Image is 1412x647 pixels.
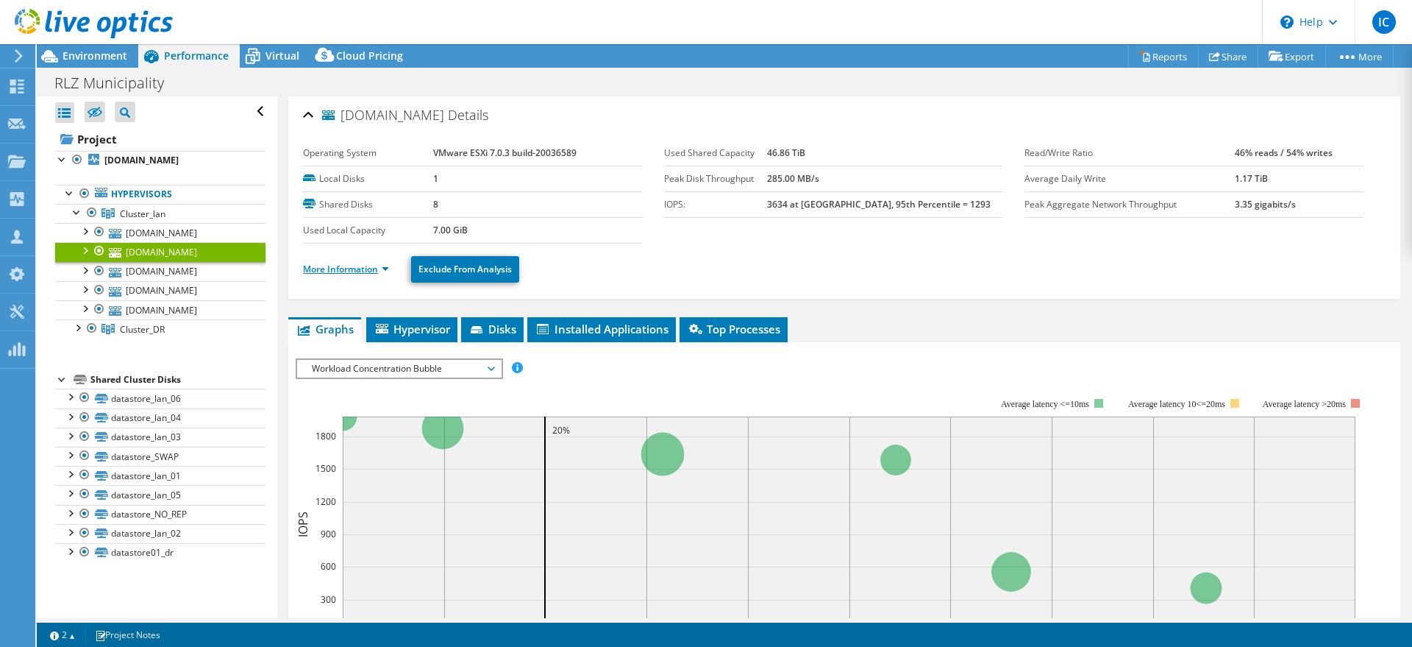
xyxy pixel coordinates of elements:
svg: \n [1280,15,1294,29]
label: Shared Disks [303,197,433,212]
span: Top Processes [687,322,780,336]
a: [DOMAIN_NAME] [55,242,265,261]
b: 3.35 gigabits/s [1235,198,1296,211]
label: Operating System [303,146,433,160]
text: 1500 [315,462,336,475]
b: 46.86 TiB [767,146,805,159]
a: datastore_NO_REP [55,505,265,524]
text: 1200 [315,495,336,508]
a: Cluster_DR [55,319,265,339]
a: More Information [303,263,389,275]
a: [DOMAIN_NAME] [55,223,265,242]
a: datastore_lan_04 [55,409,265,428]
a: More [1325,45,1394,68]
label: Local Disks [303,172,433,186]
a: datastore_lan_05 [55,485,265,504]
b: 1.17 TiB [1235,172,1268,185]
a: [DOMAIN_NAME] [55,281,265,300]
text: Average latency >20ms [1263,399,1346,409]
b: [DOMAIN_NAME] [104,154,179,166]
span: Virtual [265,49,299,63]
a: Exclude From Analysis [411,256,519,283]
a: datastore_lan_03 [55,428,265,447]
a: Export [1258,45,1326,68]
span: Cluster_lan [120,208,165,220]
a: Hypervisors [55,185,265,204]
tspan: Average latency 10<=20ms [1128,399,1225,409]
text: IOPS [295,512,311,537]
tspan: Average latency <=10ms [1001,399,1089,409]
a: datastore01_dr [55,543,265,562]
a: datastore_lan_02 [55,524,265,543]
span: Cluster_DR [120,323,165,336]
text: 900 [321,528,336,540]
label: Used Local Capacity [303,223,433,238]
a: Project Notes [85,626,171,644]
span: Details [448,106,488,124]
b: 285.00 MB/s [767,172,819,185]
label: Peak Disk Throughput [664,172,767,186]
span: IC [1372,10,1396,34]
label: Read/Write Ratio [1024,146,1235,160]
span: Workload Concentration Bubble [304,360,493,378]
b: 1 [433,172,438,185]
a: Share [1198,45,1258,68]
h1: RLZ Municipality [48,75,187,91]
span: Installed Applications [535,322,668,336]
label: Peak Aggregate Network Throughput [1024,197,1235,212]
a: [DOMAIN_NAME] [55,262,265,281]
span: Environment [63,49,127,63]
span: [DOMAIN_NAME] [322,108,444,123]
label: IOPS: [664,197,767,212]
a: datastore_SWAP [55,447,265,466]
span: Performance [164,49,229,63]
a: datastore_lan_01 [55,466,265,485]
b: VMware ESXi 7.0.3 build-20036589 [433,146,577,159]
span: Hypervisor [374,322,450,336]
div: Shared Cluster Disks [90,371,265,389]
span: Cloud Pricing [336,49,403,63]
a: [DOMAIN_NAME] [55,151,265,170]
label: Used Shared Capacity [664,146,767,160]
b: 46% reads / 54% writes [1235,146,1333,159]
b: 7.00 GiB [433,224,468,236]
a: datastore_lan_06 [55,389,265,408]
label: Average Daily Write [1024,172,1235,186]
text: 20% [552,424,570,436]
a: 2 [40,626,85,644]
span: Disks [468,322,516,336]
a: Reports [1128,45,1199,68]
a: [DOMAIN_NAME] [55,300,265,319]
b: 8 [433,198,438,211]
a: Project [55,127,265,151]
span: Graphs [296,322,354,336]
text: 600 [321,560,336,573]
b: 3634 at [GEOGRAPHIC_DATA], 95th Percentile = 1293 [767,198,991,211]
a: Cluster_lan [55,204,265,223]
text: 1800 [315,430,336,442]
text: 300 [321,593,336,606]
